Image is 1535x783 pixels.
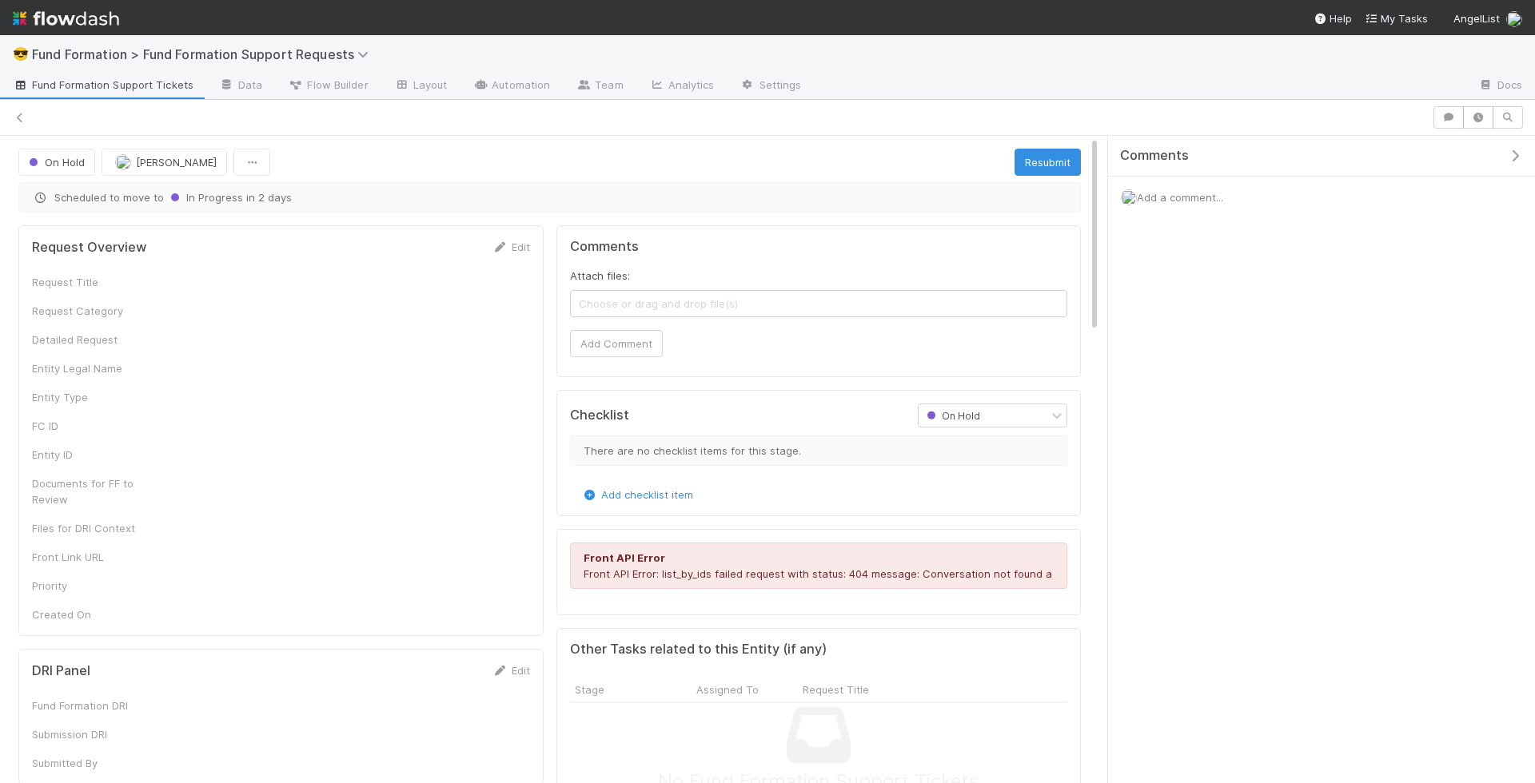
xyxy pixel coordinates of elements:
h5: Comments [570,239,1068,255]
img: avatar_892eb56c-5b5a-46db-bf0b-2a9023d0e8f8.png [1506,11,1522,27]
div: Priority [32,578,152,594]
a: Edit [492,240,530,253]
div: Fund Formation DRI [32,698,152,713]
a: Edit [492,664,530,677]
h5: Request Overview [32,240,146,256]
div: Files for DRI Context [32,520,152,536]
span: On Hold [923,410,980,422]
span: Request Title [803,682,869,698]
div: Request Category [32,303,152,319]
div: Submitted By [32,755,152,771]
a: Docs [1465,74,1535,99]
img: logo-inverted-e16ddd16eac7371096b0.svg [13,5,119,32]
div: Detailed Request [32,332,152,348]
div: Request Title [32,274,152,290]
div: Front API Error: list_by_ids failed request with status: 404 message: Conversation not found a [570,543,1068,589]
button: [PERSON_NAME] [102,149,227,176]
div: There are no checklist items for this stage. [570,435,1068,466]
h5: Other Tasks related to this Entity (if any) [570,642,827,658]
a: Layout [381,74,460,99]
div: Entity Legal Name [32,360,152,376]
span: On Hold [26,156,85,169]
span: Add a comment... [1137,191,1223,204]
a: Flow Builder [275,74,381,99]
div: Entity Type [32,389,152,405]
div: Created On [32,606,152,622]
span: Stage [575,682,604,698]
a: My Tasks [1365,10,1428,26]
div: Documents for FF to Review [32,475,152,507]
span: Scheduled to move to in 2 days [32,189,1067,205]
button: On Hold [18,149,95,176]
span: Choose or drag and drop file(s) [571,291,1067,316]
span: Comments [1120,148,1189,164]
a: Team [563,74,636,99]
a: Data [206,74,275,99]
a: Automation [460,74,563,99]
span: Fund Formation Support Tickets [13,77,193,93]
span: Fund Formation > Fund Formation Support Requests [32,46,377,62]
img: avatar_892eb56c-5b5a-46db-bf0b-2a9023d0e8f8.png [1121,189,1137,205]
img: avatar_892eb56c-5b5a-46db-bf0b-2a9023d0e8f8.png [115,154,131,170]
h5: Checklist [570,407,629,423]
button: Resubmit [1015,149,1081,176]
button: Add Comment [570,330,663,357]
label: Attach files: [570,268,630,284]
div: Front Link URL [32,549,152,565]
span: [PERSON_NAME] [136,156,217,169]
div: FC ID [32,418,152,434]
span: AngelList [1453,12,1500,25]
span: Flow Builder [288,77,368,93]
a: Analytics [636,74,728,99]
strong: Front API Error [584,551,665,564]
a: Add checklist item [582,488,693,501]
a: Settings [728,74,815,99]
span: Assigned To [696,682,759,698]
div: Help [1314,10,1352,26]
h5: DRI Panel [32,663,90,679]
div: Entity ID [32,447,152,463]
span: In Progress [167,191,243,204]
span: My Tasks [1365,12,1428,25]
span: 😎 [13,47,29,61]
div: Submission DRI [32,726,152,742]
